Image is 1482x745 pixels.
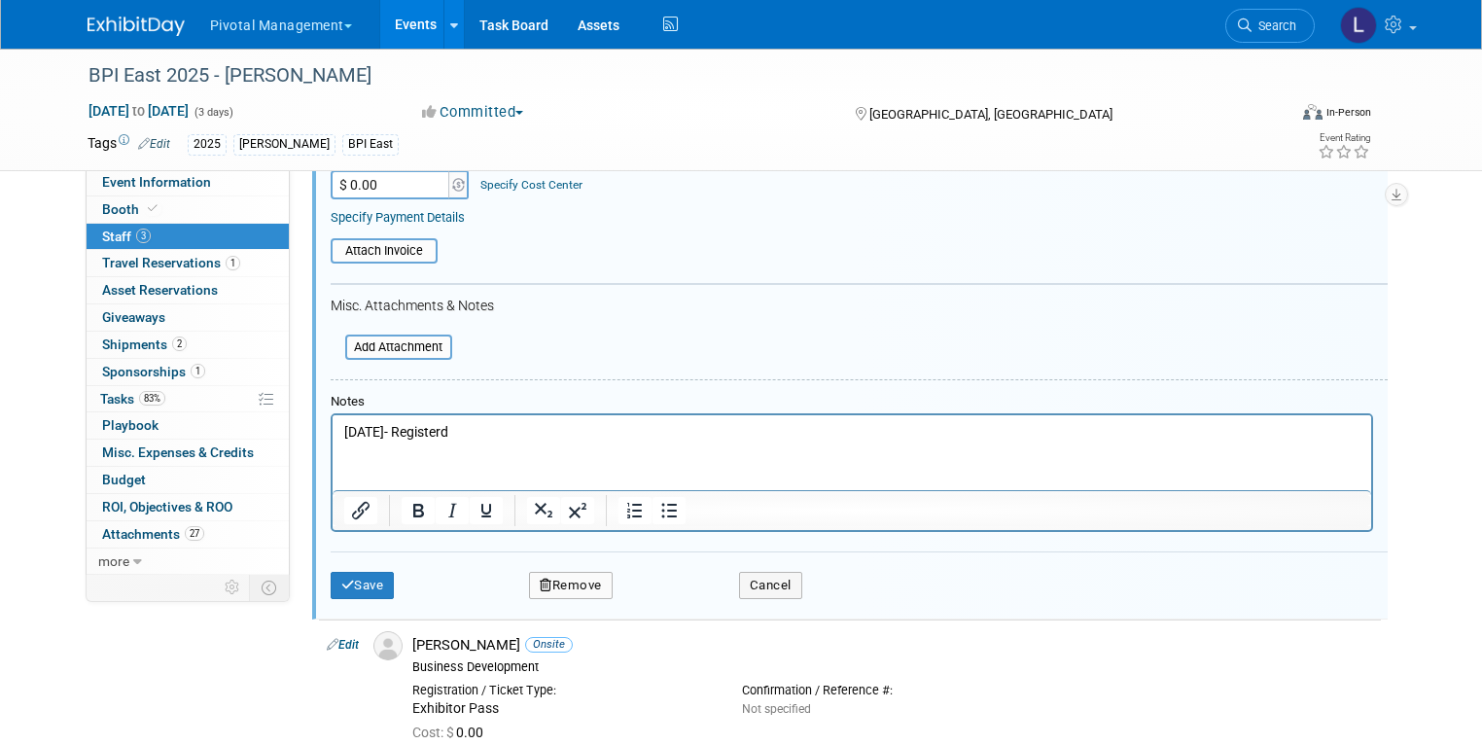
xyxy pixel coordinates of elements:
[139,391,165,406] span: 83%
[102,174,211,190] span: Event Information
[102,309,165,325] span: Giveaways
[87,332,289,358] a: Shipments2
[102,337,187,352] span: Shipments
[412,659,1373,675] div: Business Development
[87,412,289,439] a: Playbook
[470,497,503,524] button: Underline
[138,137,170,151] a: Edit
[102,499,232,514] span: ROI, Objectives & ROO
[88,133,170,156] td: Tags
[561,497,594,524] button: Superscript
[331,394,1373,410] div: Notes
[87,224,289,250] a: Staff3
[87,304,289,331] a: Giveaways
[87,549,289,575] a: more
[87,169,289,195] a: Event Information
[331,572,395,599] button: Save
[331,298,1388,315] div: Misc. Attachments & Notes
[742,702,811,716] span: Not specified
[87,196,289,223] a: Booth
[233,134,335,155] div: [PERSON_NAME]
[653,497,686,524] button: Bullet list
[1303,104,1323,120] img: Format-Inperson.png
[1182,101,1371,130] div: Event Format
[87,386,289,412] a: Tasks83%
[412,725,456,740] span: Cost: $
[102,201,161,217] span: Booth
[527,497,560,524] button: Subscript
[102,526,204,542] span: Attachments
[88,102,190,120] span: [DATE] [DATE]
[412,725,491,740] span: 0.00
[1340,7,1377,44] img: Leslie Pelton
[1325,105,1371,120] div: In-Person
[87,250,289,276] a: Travel Reservations1
[87,440,289,466] a: Misc. Expenses & Credits
[739,572,802,599] button: Cancel
[249,575,289,600] td: Toggle Event Tabs
[1225,9,1315,43] a: Search
[1252,18,1296,33] span: Search
[172,337,187,351] span: 2
[216,575,250,600] td: Personalize Event Tab Strip
[102,444,254,460] span: Misc. Expenses & Credits
[188,134,227,155] div: 2025
[191,364,205,378] span: 1
[436,497,469,524] button: Italic
[529,572,613,599] button: Remove
[102,229,151,244] span: Staff
[185,526,204,541] span: 27
[129,103,148,119] span: to
[742,683,1042,698] div: Confirmation / Reference #:
[1318,133,1370,143] div: Event Rating
[226,256,240,270] span: 1
[402,497,435,524] button: Bold
[87,521,289,548] a: Attachments27
[412,683,713,698] div: Registration / Ticket Type:
[102,472,146,487] span: Budget
[412,700,713,718] div: Exhibitor Pass
[100,391,165,407] span: Tasks
[102,282,218,298] span: Asset Reservations
[480,178,582,192] a: Specify Cost Center
[87,359,289,385] a: Sponsorships1
[102,364,205,379] span: Sponsorships
[331,210,465,225] a: Specify Payment Details
[344,497,377,524] button: Insert/edit link
[136,229,151,243] span: 3
[148,203,158,214] i: Booth reservation complete
[327,638,359,652] a: Edit
[193,106,233,119] span: (3 days)
[87,277,289,303] a: Asset Reservations
[373,631,403,660] img: Associate-Profile-5.png
[102,255,240,270] span: Travel Reservations
[333,415,1371,490] iframe: Rich Text Area
[869,107,1112,122] span: [GEOGRAPHIC_DATA], [GEOGRAPHIC_DATA]
[87,494,289,520] a: ROI, Objectives & ROO
[525,637,573,652] span: Onsite
[415,102,531,123] button: Committed
[87,467,289,493] a: Budget
[342,134,399,155] div: BPI East
[82,58,1262,93] div: BPI East 2025 - [PERSON_NAME]
[618,497,652,524] button: Numbered list
[98,553,129,569] span: more
[88,17,185,36] img: ExhibitDay
[102,417,159,433] span: Playbook
[412,636,1373,655] div: [PERSON_NAME]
